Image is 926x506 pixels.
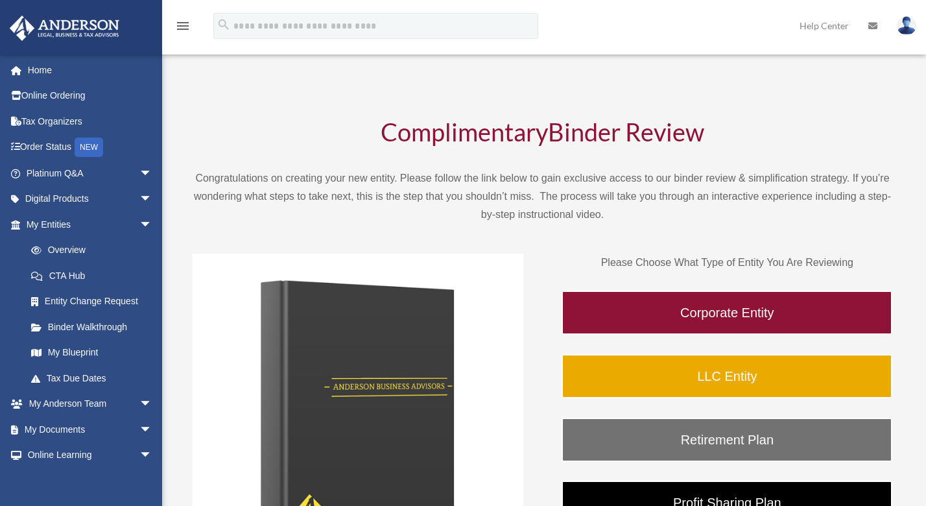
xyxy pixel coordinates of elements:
[175,18,191,34] i: menu
[562,254,892,272] p: Please Choose What Type of Entity You Are Reviewing
[18,314,165,340] a: Binder Walkthrough
[9,83,172,109] a: Online Ordering
[18,365,172,391] a: Tax Due Dates
[9,186,172,212] a: Digital Productsarrow_drop_down
[18,289,172,315] a: Entity Change Request
[9,134,172,161] a: Order StatusNEW
[18,263,172,289] a: CTA Hub
[381,117,548,147] span: Complimentary
[139,416,165,443] span: arrow_drop_down
[9,108,172,134] a: Tax Organizers
[175,23,191,34] a: menu
[139,186,165,213] span: arrow_drop_down
[548,117,704,147] span: Binder Review
[562,418,892,462] a: Retirement Plan
[9,391,172,417] a: My Anderson Teamarrow_drop_down
[139,442,165,469] span: arrow_drop_down
[217,18,231,32] i: search
[897,16,916,35] img: User Pic
[9,57,172,83] a: Home
[562,354,892,398] a: LLC Entity
[562,291,892,335] a: Corporate Entity
[75,138,103,157] div: NEW
[139,211,165,238] span: arrow_drop_down
[18,340,172,366] a: My Blueprint
[9,160,172,186] a: Platinum Q&Aarrow_drop_down
[139,160,165,187] span: arrow_drop_down
[9,416,172,442] a: My Documentsarrow_drop_down
[9,211,172,237] a: My Entitiesarrow_drop_down
[18,237,172,263] a: Overview
[9,442,172,468] a: Online Learningarrow_drop_down
[193,169,893,224] p: Congratulations on creating your new entity. Please follow the link below to gain exclusive acces...
[139,391,165,418] span: arrow_drop_down
[6,16,123,41] img: Anderson Advisors Platinum Portal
